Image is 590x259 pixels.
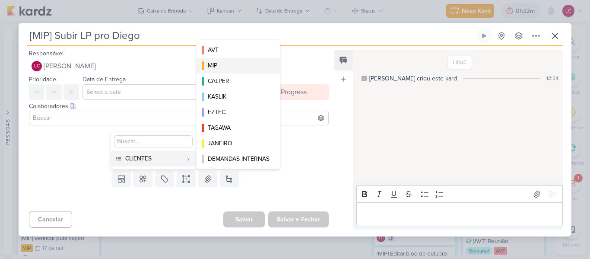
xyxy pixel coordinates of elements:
div: In Progress [273,87,307,97]
div: Este log é visível à todos no kard [362,76,367,81]
div: Ligar relógio [481,32,488,39]
label: Responsável [29,50,63,57]
button: CALPER [197,74,280,89]
label: Data de Entrega [82,76,126,83]
div: TAGAWA [208,123,270,132]
div: Editor toolbar [356,185,563,202]
div: KASLIK [208,92,270,101]
div: Laís Costa [32,61,42,71]
p: LC [34,64,40,69]
button: JANEIRO [197,136,280,151]
input: Kard Sem Título [27,28,475,44]
div: DEMANDAS INTERNAS [208,154,270,163]
div: EZTEC [208,108,270,117]
button: LC [PERSON_NAME] [29,58,329,74]
div: MIP [208,61,270,70]
button: SWISS [197,167,280,182]
button: AVT [197,42,280,58]
div: Laís criou este kard [369,74,457,83]
span: [PERSON_NAME] [44,61,96,71]
button: In Progress [260,84,329,100]
div: JANEIRO [208,139,270,148]
div: Colaboradores [29,102,329,111]
button: EZTEC [197,105,280,120]
div: Esse kard não possui nenhum item [29,146,329,157]
div: 12:54 [546,74,558,82]
input: Buscar [31,113,327,123]
div: Editor editing area: main [356,202,563,226]
div: CLIENTES [125,154,182,163]
div: AVT [208,45,270,54]
label: Prioridade [29,76,56,83]
input: Select a date [82,84,256,100]
button: TAGAWA [197,120,280,136]
input: Buscar... [114,135,193,147]
button: Cancelar [29,211,72,228]
div: CALPER [208,77,270,86]
button: DEMANDAS INTERNAS [197,151,280,167]
div: Adicione um item abaixo ou selecione um template [29,157,329,164]
button: CLIENTES [111,151,196,166]
button: KASLIK [197,89,280,105]
button: MIP [197,58,280,74]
